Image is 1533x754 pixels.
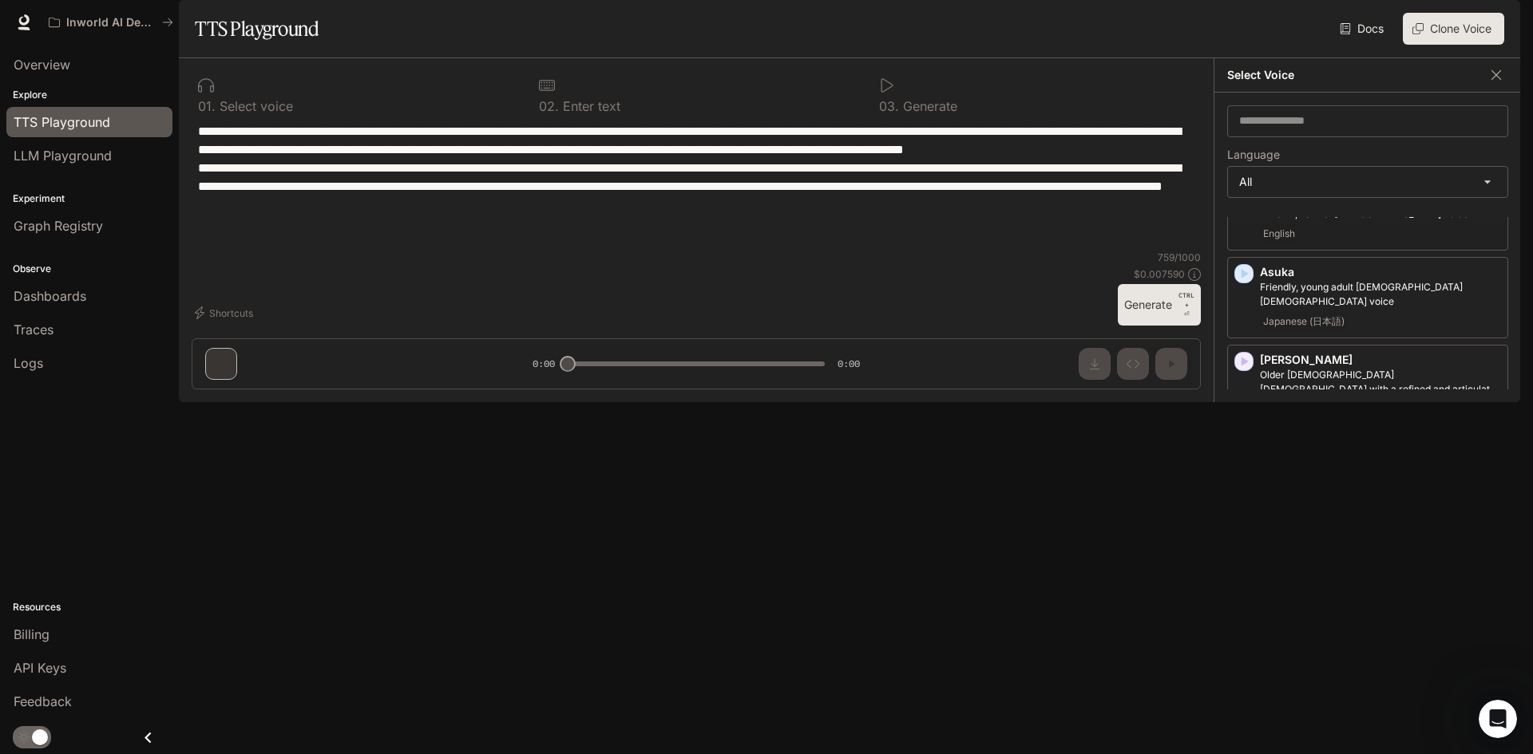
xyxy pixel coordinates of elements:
[66,16,156,30] p: Inworld AI Demos
[1178,290,1194,310] p: CTRL +
[1479,700,1517,738] iframe: Intercom live chat
[195,13,319,45] h1: TTS Playground
[198,100,216,113] p: 0 1 .
[216,100,293,113] p: Select voice
[559,100,620,113] p: Enter text
[1260,312,1348,331] span: Japanese (日本語)
[1260,368,1501,397] p: Older British male with a refined and articulate voice
[1260,352,1501,368] p: [PERSON_NAME]
[879,100,899,113] p: 0 3 .
[1118,284,1201,326] button: GenerateCTRL +⏎
[1337,13,1390,45] a: Docs
[1260,224,1298,243] span: English
[1228,167,1507,197] div: All
[899,100,957,113] p: Generate
[1260,280,1501,309] p: Friendly, young adult Japanese female voice
[1260,264,1501,280] p: Asuka
[1403,13,1504,45] button: Clone Voice
[42,6,180,38] button: All workspaces
[192,300,259,326] button: Shortcuts
[1178,290,1194,319] p: ⏎
[1227,149,1280,160] p: Language
[539,100,559,113] p: 0 2 .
